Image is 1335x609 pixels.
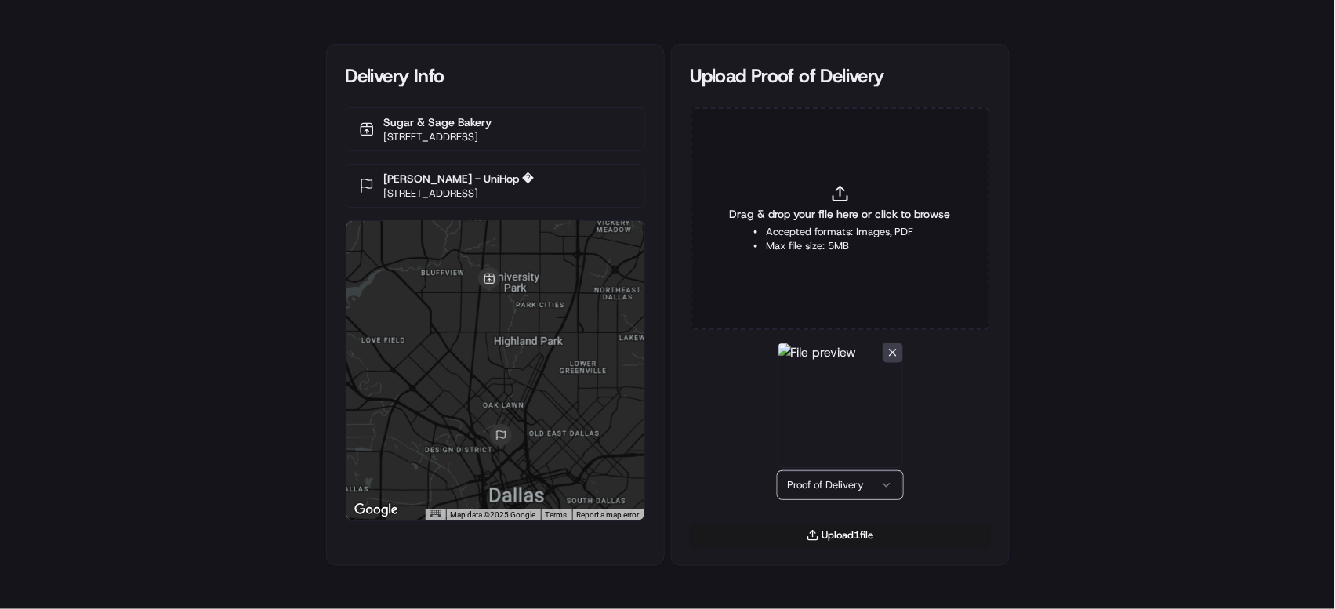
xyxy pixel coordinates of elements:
[451,510,536,519] span: Map data ©2025 Google
[384,130,492,144] p: [STREET_ADDRESS]
[691,524,990,546] button: Upload1file
[350,500,402,520] a: Open this area in Google Maps (opens a new window)
[384,114,492,130] p: Sugar & Sage Bakery
[766,225,914,239] li: Accepted formats: Images, PDF
[346,63,645,89] div: Delivery Info
[546,510,568,519] a: Terms (opens in new tab)
[430,510,441,517] button: Keyboard shortcuts
[778,343,903,468] img: File preview
[384,187,534,201] p: [STREET_ADDRESS]
[766,239,914,253] li: Max file size: 5MB
[384,171,534,187] p: [PERSON_NAME] - UniHop �
[691,63,990,89] div: Upload Proof of Delivery
[730,206,951,222] span: Drag & drop your file here or click to browse
[350,500,402,520] img: Google
[577,510,640,519] a: Report a map error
